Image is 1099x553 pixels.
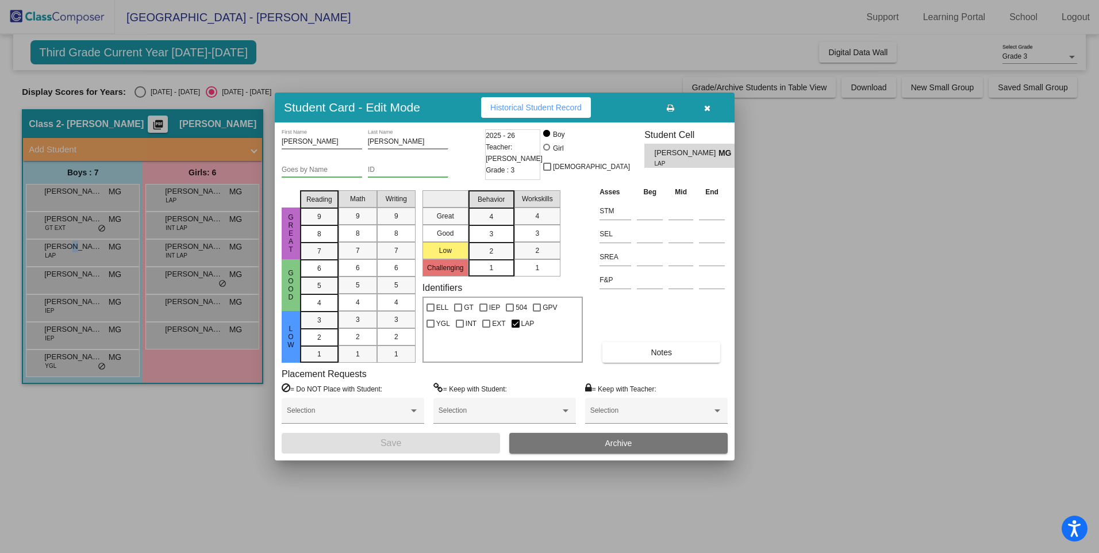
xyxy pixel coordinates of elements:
[644,129,744,140] h3: Student Cell
[381,438,401,448] span: Save
[356,228,360,239] span: 8
[553,160,630,174] span: [DEMOGRAPHIC_DATA]
[486,130,515,141] span: 2025 - 26
[394,332,398,342] span: 2
[422,282,462,293] label: Identifiers
[394,228,398,239] span: 8
[535,228,539,239] span: 3
[605,439,632,448] span: Archive
[356,297,360,308] span: 4
[600,271,631,289] input: assessment
[489,301,500,314] span: IEP
[306,194,332,205] span: Reading
[600,248,631,266] input: assessment
[317,298,321,308] span: 4
[436,317,450,331] span: YGL
[356,349,360,359] span: 1
[286,269,296,301] span: Good
[394,297,398,308] span: 4
[602,342,720,363] button: Notes
[489,229,493,239] span: 3
[394,314,398,325] span: 3
[597,186,634,198] th: Asses
[317,332,321,343] span: 2
[356,314,360,325] span: 3
[356,245,360,256] span: 7
[718,147,735,159] span: MG
[394,349,398,359] span: 1
[317,281,321,291] span: 5
[516,301,527,314] span: 504
[466,317,477,331] span: INT
[535,263,539,273] span: 1
[489,212,493,222] span: 4
[521,317,535,331] span: LAP
[284,100,420,114] h3: Student Card - Edit Mode
[317,246,321,256] span: 7
[552,143,564,153] div: Girl
[436,301,448,314] span: ELL
[356,263,360,273] span: 6
[317,349,321,359] span: 1
[552,129,565,140] div: Boy
[282,368,367,379] label: Placement Requests
[522,194,553,204] span: Workskills
[696,186,728,198] th: End
[282,383,382,394] label: = Do NOT Place with Student:
[535,245,539,256] span: 2
[478,194,505,205] span: Behavior
[356,280,360,290] span: 5
[282,433,500,454] button: Save
[394,280,398,290] span: 5
[317,263,321,274] span: 6
[655,159,710,168] span: LAP
[317,212,321,222] span: 9
[356,211,360,221] span: 9
[386,194,407,204] span: Writing
[394,211,398,221] span: 9
[585,383,656,394] label: = Keep with Teacher:
[486,164,514,176] span: Grade : 3
[394,263,398,273] span: 6
[509,433,728,454] button: Archive
[486,141,543,164] span: Teacher: [PERSON_NAME]
[356,332,360,342] span: 2
[535,211,539,221] span: 4
[433,383,507,394] label: = Keep with Student:
[666,186,696,198] th: Mid
[286,213,296,254] span: Great
[492,317,505,331] span: EXT
[655,147,718,159] span: [PERSON_NAME]
[286,325,296,349] span: Low
[600,225,631,243] input: assessment
[394,245,398,256] span: 7
[651,348,672,357] span: Notes
[350,194,366,204] span: Math
[317,315,321,325] span: 3
[489,263,493,273] span: 1
[481,97,591,118] button: Historical Student Record
[600,202,631,220] input: assessment
[317,229,321,239] span: 8
[543,301,557,314] span: GPV
[464,301,474,314] span: GT
[282,166,362,174] input: goes by name
[489,246,493,256] span: 2
[634,186,666,198] th: Beg
[490,103,582,112] span: Historical Student Record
